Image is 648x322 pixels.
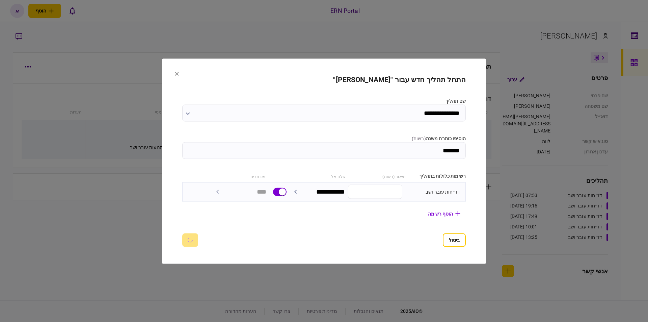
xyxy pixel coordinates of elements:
[423,207,466,220] button: הוסף רשימה
[182,97,466,104] label: שם תהליך
[182,104,466,121] input: שם תהליך
[182,75,466,84] h2: התחל תהליך חדש עבור "[PERSON_NAME]"
[409,172,466,179] div: רשימות כלולות בתהליך
[182,135,466,142] label: הוסיפו כותרת משנה
[412,135,426,141] span: ( רשות )
[406,188,460,195] div: דו״חות עובר ושב
[443,233,466,247] button: ביטול
[349,172,406,179] div: תיאור (רשות)
[182,142,466,159] input: הוסיפו כותרת משנה
[209,172,265,179] div: מכותבים
[289,172,346,179] div: שלח אל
